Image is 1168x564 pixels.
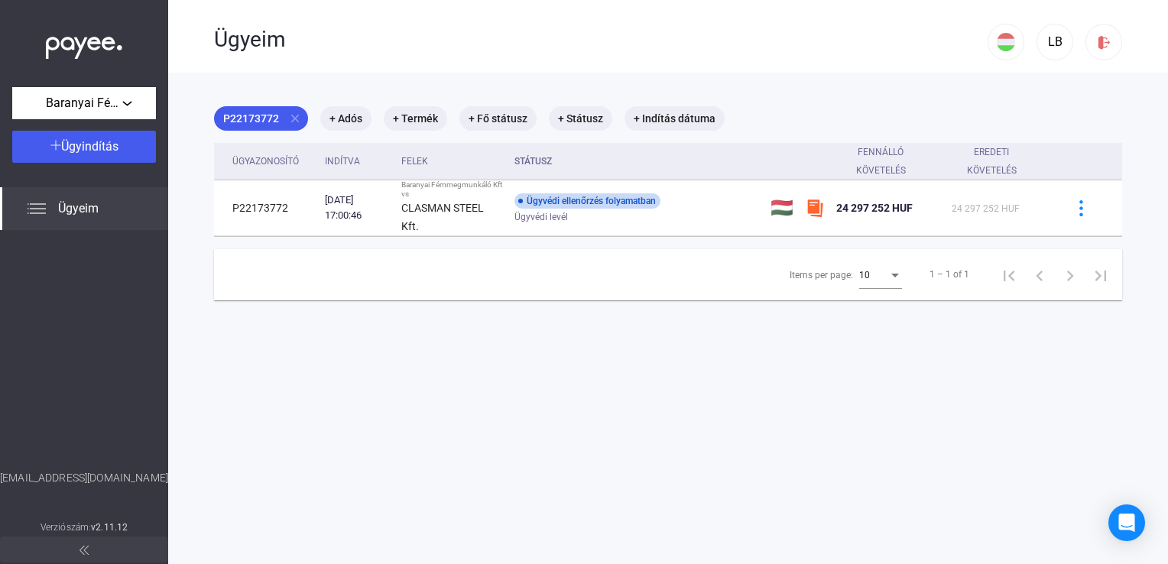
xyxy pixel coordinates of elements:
[764,180,800,236] td: 🇭🇺
[320,106,371,131] mat-chip: + Adós
[994,259,1024,290] button: First page
[232,152,299,170] div: Ügyazonosító
[12,131,156,163] button: Ügyindítás
[288,112,302,125] mat-icon: close
[952,143,1046,180] div: Eredeti követelés
[1073,200,1089,216] img: more-blue
[214,106,308,131] mat-chip: P22173772
[836,143,939,180] div: Fennálló követelés
[325,152,389,170] div: Indítva
[50,140,61,151] img: plus-white.svg
[1042,33,1068,51] div: LB
[1055,259,1085,290] button: Next page
[1085,259,1116,290] button: Last page
[401,152,502,170] div: Felek
[1108,504,1145,541] div: Open Intercom Messenger
[514,208,568,226] span: Ügyvédi levél
[836,202,913,214] span: 24 297 252 HUF
[46,28,122,60] img: white-payee-white-dot.svg
[514,193,660,209] div: Ügyvédi ellenőrzés folyamatban
[1037,24,1073,60] button: LB
[61,139,118,154] span: Ügyindítás
[401,180,502,199] div: Baranyai Fémmegmunkáló Kft vs
[859,270,870,280] span: 10
[1065,192,1097,224] button: more-blue
[459,106,537,131] mat-chip: + Fő státusz
[952,143,1032,180] div: Eredeti követelés
[836,143,926,180] div: Fennálló követelés
[952,203,1020,214] span: 24 297 252 HUF
[79,546,89,555] img: arrow-double-left-grey.svg
[28,199,46,218] img: list.svg
[325,152,360,170] div: Indítva
[46,94,122,112] span: Baranyai Fémmegmunkáló Kft
[790,266,853,284] div: Items per page:
[806,199,824,217] img: szamlazzhu-mini
[58,199,99,218] span: Ügyeim
[988,24,1024,60] button: HU
[214,27,988,53] div: Ügyeim
[325,193,389,223] div: [DATE] 17:00:46
[1096,34,1112,50] img: logout-red
[384,106,447,131] mat-chip: + Termék
[1085,24,1122,60] button: logout-red
[214,180,319,236] td: P22173772
[12,87,156,119] button: Baranyai Fémmegmunkáló Kft
[1024,259,1055,290] button: Previous page
[549,106,612,131] mat-chip: + Státusz
[997,33,1015,51] img: HU
[232,152,313,170] div: Ügyazonosító
[508,143,764,180] th: Státusz
[91,522,128,533] strong: v2.11.12
[930,265,969,284] div: 1 – 1 of 1
[859,265,902,284] mat-select: Items per page:
[401,152,428,170] div: Felek
[401,202,484,232] strong: CLASMAN STEEL Kft.
[625,106,725,131] mat-chip: + Indítás dátuma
